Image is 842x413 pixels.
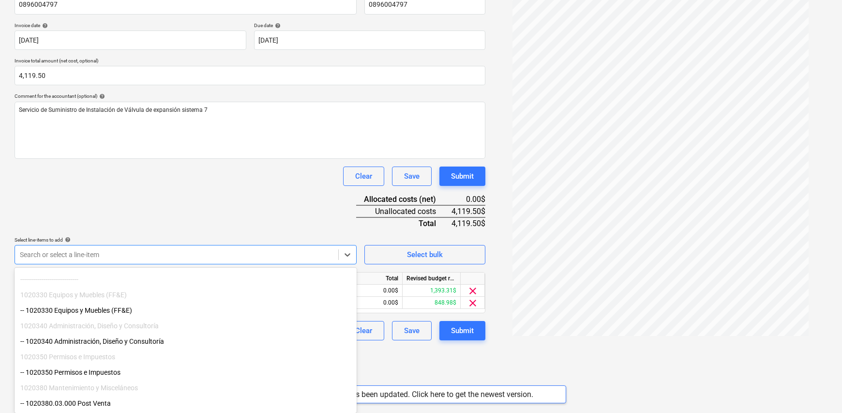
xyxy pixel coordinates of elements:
button: Submit [439,167,485,186]
span: Servicio de Suministro de Instalación de Válvula de expansión sistema 7 [19,107,208,113]
span: help [97,93,105,99]
div: 1020330 Equipos y Muebles (FF&E) [15,287,357,303]
div: -- 1020350 Permisos e Impuestos [15,365,357,380]
div: ------------------------------ [15,272,357,287]
div: 1020340 Administración, Diseño y Consultoría [15,318,357,334]
button: Clear [343,167,384,186]
div: 1020350 Permisos e Impuestos [15,349,357,365]
div: Select line-items to add [15,237,357,243]
div: 0.00$ [345,297,403,309]
p: Invoice total amount (net cost, optional) [15,58,485,66]
div: Project fetching failed [600,4,675,16]
div: 1020380 Mantenimiento y Misceláneos [15,380,357,396]
div: Unallocated costs [356,205,451,217]
div: Submit [451,324,474,337]
div: 1,393.31$ [403,285,461,297]
div: -- 1020380.03.000 Post Venta [15,396,357,411]
div: Comment for the accountant (optional) [15,93,485,99]
div: Invoice date [15,22,246,29]
div: Allocated costs (net) [356,194,451,205]
input: Invoice total amount (net cost, optional) [15,66,485,85]
span: help [40,23,48,29]
div: Planyard app has been updated. Click here to get the newest version. [300,390,533,399]
div: -- 1020330 Equipos y Muebles (FF&E) [15,303,357,318]
div: Total [345,273,403,285]
div: -- 1020340 Administración, Diseño y Consultoría [15,334,357,349]
div: 4,119.50$ [451,205,485,217]
div: Clear [355,324,372,337]
div: 848.98$ [403,297,461,309]
div: Due date [254,22,486,29]
button: Select bulk [364,245,485,264]
div: Widget de chat [794,367,842,413]
input: Due date not specified [254,31,486,50]
iframe: Chat Widget [794,367,842,413]
div: Save [404,324,420,337]
button: Save [392,167,432,186]
input: Invoice date not specified [15,31,246,50]
span: help [63,237,71,243]
div: Select bulk [407,248,443,261]
div: Revised budget remaining [403,273,461,285]
button: Submit [439,321,485,340]
div: 0.00$ [451,194,485,205]
span: clear [467,297,479,309]
span: clear [467,285,479,297]
div: Clear [355,170,372,183]
div: Total [356,217,451,229]
div: Save [404,170,420,183]
button: Clear [343,321,384,340]
button: Save [392,321,432,340]
div: 4,119.50$ [451,217,485,229]
div: 0.00$ [345,285,403,297]
div: Submit [451,170,474,183]
span: help [273,23,281,29]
